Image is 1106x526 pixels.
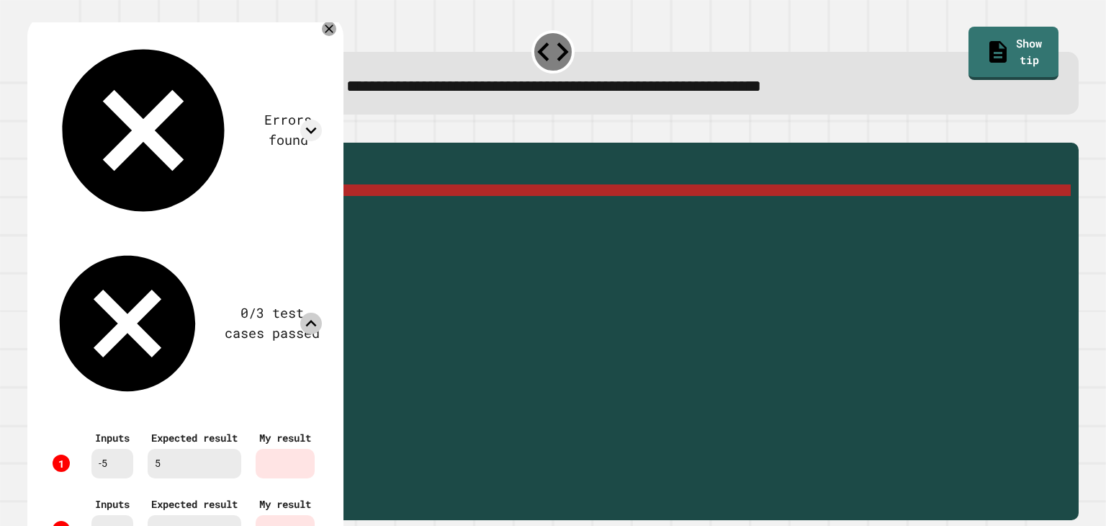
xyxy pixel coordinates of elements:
[91,449,133,478] div: -5
[95,496,130,512] div: Inputs
[259,496,311,512] div: My result
[53,455,70,472] div: 1
[151,430,238,445] div: Expected result
[223,303,322,343] div: 0/3 test cases passed
[259,430,311,445] div: My result
[148,449,241,478] div: 5
[255,110,322,150] div: Errors found
[151,496,238,512] div: Expected result
[95,430,130,445] div: Inputs
[968,27,1059,81] a: Show tip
